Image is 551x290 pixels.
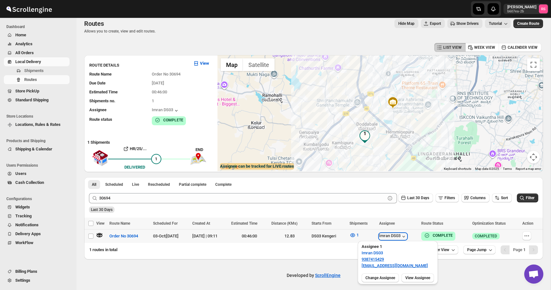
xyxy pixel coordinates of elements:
[465,43,499,52] button: WEEK VIEW
[507,4,536,10] p: [PERSON_NAME]
[312,233,346,239] div: DS03 Kengeri
[516,167,541,170] a: Report a map error
[192,221,210,226] span: Created At
[130,146,147,151] b: HR/25/...
[436,193,459,202] button: Filters
[507,10,536,13] p: b607ea-2b
[398,21,415,26] span: Hide Map
[527,58,540,71] button: Toggle fullscreen view
[89,247,117,252] span: 1 routes in total
[192,233,227,239] div: [DATE] | 09:11
[489,21,502,26] span: Tutorial
[190,153,206,165] img: trip_end.png
[200,61,209,66] b: View
[89,90,118,94] span: Estimated Time
[195,147,214,153] div: END
[312,221,331,226] span: Starts From
[92,146,108,170] img: shop.svg
[463,245,496,254] button: Page Jump
[346,230,363,240] button: 1
[15,214,32,218] span: Tracking
[513,19,543,28] button: Create Route
[4,40,70,48] button: Analytics
[356,233,359,237] span: 1
[365,275,395,280] span: Change Assignee
[315,273,341,278] a: ScrollEngine
[179,182,206,187] span: Partial complete
[153,234,179,238] span: 03-Oct | [DATE]
[221,58,243,71] button: Show street map
[541,7,546,11] text: RS
[15,122,61,127] span: Locations, Rules & Rates
[152,98,154,103] span: 1
[4,212,70,221] button: Tracking
[421,19,445,28] button: Export
[444,167,471,171] button: Keyboard shortcuts
[153,221,178,226] span: Scheduled For
[522,221,533,226] span: Action
[379,233,407,240] button: Imran DS03
[152,72,180,76] span: Order No 30694
[513,247,525,252] span: Page
[6,24,72,29] span: Dashboard
[152,90,167,94] span: 00:46:00
[349,221,368,226] span: Shipments
[15,180,44,185] span: Cash Collection
[88,180,100,189] button: All routes
[379,221,395,226] span: Assignee
[501,245,538,254] nav: Pagination
[401,273,434,282] button: View Assignee
[475,234,497,239] span: COMPLETED
[4,267,70,276] button: Billing Plans
[4,31,70,40] button: Home
[96,221,105,226] span: View
[470,196,486,200] span: Columns
[243,58,275,71] button: Show satellite imagery
[89,72,112,76] span: Route Name
[434,43,466,52] button: LIST VIEW
[24,68,44,73] span: Shipments
[15,89,39,93] span: Store PickUp
[152,107,180,114] div: Imran DS03
[155,156,157,161] span: 1
[472,221,506,226] span: Optimization Status
[421,221,443,226] span: Route Status
[189,58,213,69] button: View
[15,33,26,37] span: Home
[4,66,70,75] button: Shipments
[105,182,123,187] span: Scheduled
[271,233,308,239] div: 12.83
[92,182,96,187] span: All
[15,98,48,102] span: Standard Shipping
[15,240,33,245] span: WorkFlow
[15,222,39,227] span: Notifications
[15,41,33,46] span: Analytics
[154,117,183,123] button: COMPLETE
[4,169,70,178] button: Users
[219,163,240,171] a: Open this area in Google Maps (opens a new window)
[405,275,430,280] span: View Assignee
[524,265,543,284] div: Open chat
[84,20,104,27] span: Routes
[398,193,433,202] button: Last 30 Days
[362,257,384,262] a: 9387415429
[219,163,240,171] img: Google
[430,21,441,26] span: Export
[89,107,107,112] span: Assignee
[89,98,115,103] span: Shipments no.
[89,117,112,122] span: Route status
[407,196,429,200] span: Last 30 Days
[485,19,511,28] button: Tutorial
[362,250,383,256] span: Imran DS03
[15,59,41,64] span: Local Delivery
[15,205,30,209] span: Widgets
[215,182,231,187] span: Complete
[4,120,70,129] button: Locations, Rules & Rates
[358,130,371,143] div: 1
[362,263,428,268] a: [EMAIL_ADDRESS][DOMAIN_NAME]
[362,244,382,249] b: Assignee 1
[362,273,399,282] button: Change Assignee
[220,163,294,170] label: Assignee can be tracked for LIVE routes
[15,147,52,151] span: Shipping & Calendar
[231,221,257,226] span: Estimated Time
